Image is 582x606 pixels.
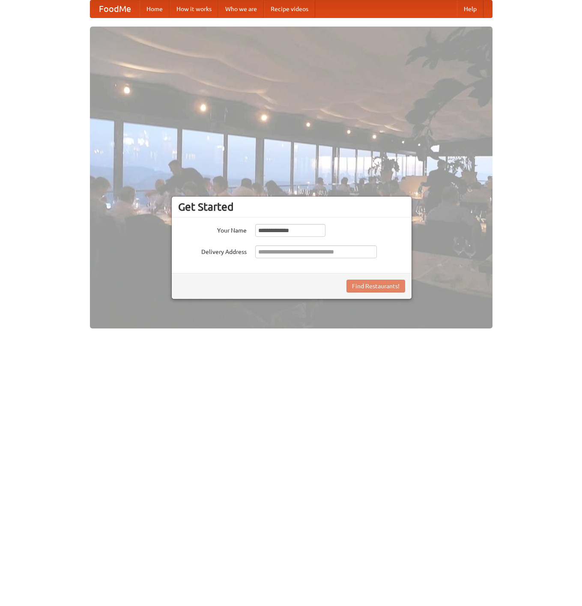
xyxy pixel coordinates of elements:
[140,0,170,18] a: Home
[90,0,140,18] a: FoodMe
[178,245,247,256] label: Delivery Address
[346,280,405,293] button: Find Restaurants!
[170,0,218,18] a: How it works
[218,0,264,18] a: Who we are
[178,224,247,235] label: Your Name
[457,0,484,18] a: Help
[178,200,405,213] h3: Get Started
[264,0,315,18] a: Recipe videos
